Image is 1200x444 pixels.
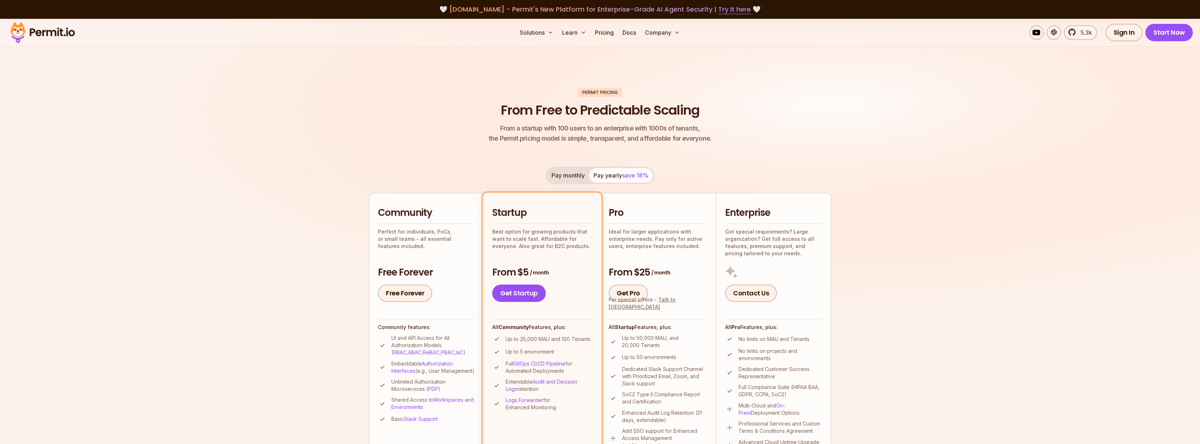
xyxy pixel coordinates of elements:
p: Multi-Cloud and Deployment Options [739,402,822,417]
h3: Free Forever [378,266,476,279]
div: Permit Pricing [578,88,622,97]
p: Unlimited Authorization Microservices ( ) [391,378,476,393]
a: ReBAC [423,349,439,355]
span: From a startup with 100 users to an enterprise with 1000s of tenants, [489,123,711,133]
p: Extendable retention [506,378,592,393]
p: Up to 50 environments [622,354,676,361]
p: Dedicated Customer Success Representative [739,366,822,380]
h2: Pro [609,206,707,219]
p: Up to 25,000 MAU and 100 Tenants [506,336,591,343]
button: Company [642,25,683,40]
p: Professional Services and Custom Terms & Conditions Agreement [739,420,822,435]
h2: Startup [492,206,592,219]
a: RBAC [393,349,407,355]
p: Dedicated Slack Support Channel with Prioritized Email, Zoom, and Slack support [622,366,707,387]
span: / month [530,269,549,276]
h4: All Features, plus: [609,324,707,331]
p: UI and API Access for All Authorization Models ( , , , , ) [391,334,476,356]
a: Pricing [592,25,617,40]
p: No limits on MAU and Tenants [739,336,809,343]
a: Docs [620,25,639,40]
a: Contact Us [725,285,777,302]
button: Pay monthly [547,168,589,183]
a: PDP [428,386,438,392]
p: Shared Access to [391,396,476,411]
p: No limits on projects and environments [739,347,822,362]
p: the Permit pricing model is simple, transparent, and affordable for everyone. [489,123,711,144]
p: for Enhanced Monitoring [506,397,592,411]
p: Best option for growing products that want to scale fast. Affordable for everyone. Also great for... [492,228,592,250]
div: For special offers - [609,296,707,311]
p: Basic [391,415,438,423]
img: Permit logo [7,20,78,45]
a: Sign In [1106,24,1143,41]
a: ABAC [408,349,421,355]
a: On-Prem [739,402,785,416]
a: IaC [456,349,463,355]
a: Try it here [718,5,751,14]
p: Full Compliance Suite (HIPAA BAA, GDPR, CCPA, SoC2) [739,384,822,398]
p: Perfect for individuals, PoCs, or small teams - all essential features included. [378,228,476,250]
a: Free Forever [378,285,432,302]
a: Authorization Interfaces [391,360,453,374]
a: 5.3k [1064,25,1097,40]
p: Full for Automated Deployments [506,360,592,375]
h4: All Features, plus: [492,324,592,331]
strong: Startup [615,324,635,330]
p: Embeddable (e.g., User Management) [391,360,476,375]
a: Audit and Decision Logs [506,379,577,392]
strong: Community [498,324,529,330]
strong: Pro [731,324,740,330]
a: Slack Support [404,416,438,422]
a: Start Now [1145,24,1193,41]
button: Learn [559,25,589,40]
h3: From $5 [492,266,592,279]
p: Got special requirements? Large organization? Get full access to all features, premium support, a... [725,228,822,257]
a: Get Pro [609,285,648,302]
h2: Community [378,206,476,219]
a: Get Startup [492,285,546,302]
h4: Community features: [378,324,476,331]
p: SoC2 Type II Compliance Report and Certification [622,391,707,405]
a: Logs Forwarder [506,397,543,403]
span: / month [651,269,670,276]
h1: From Free to Predictable Scaling [501,101,699,119]
div: 🤍 🤍 [17,4,1183,14]
a: PBAC [441,349,454,355]
span: [DOMAIN_NAME] - Permit's New Platform for Enterprise-Grade AI Agent Security | [449,5,751,14]
span: 5.3k [1076,28,1092,37]
h2: Enterprise [725,206,822,219]
p: Up to 5 environment [506,348,554,355]
button: Solutions [517,25,556,40]
h3: From $25 [609,266,707,279]
p: Ideal for larger applications with enterprise needs. Pay only for active users, enterprise featur... [609,228,707,250]
a: GitOps CI/CD Pipeline [514,360,565,367]
h4: All Features, plus: [725,324,822,331]
p: Up to 50,000 MAU, and 20,000 Tenants [622,334,707,349]
p: Enhanced Audit Log Retention (21 days, extendable) [622,409,707,424]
